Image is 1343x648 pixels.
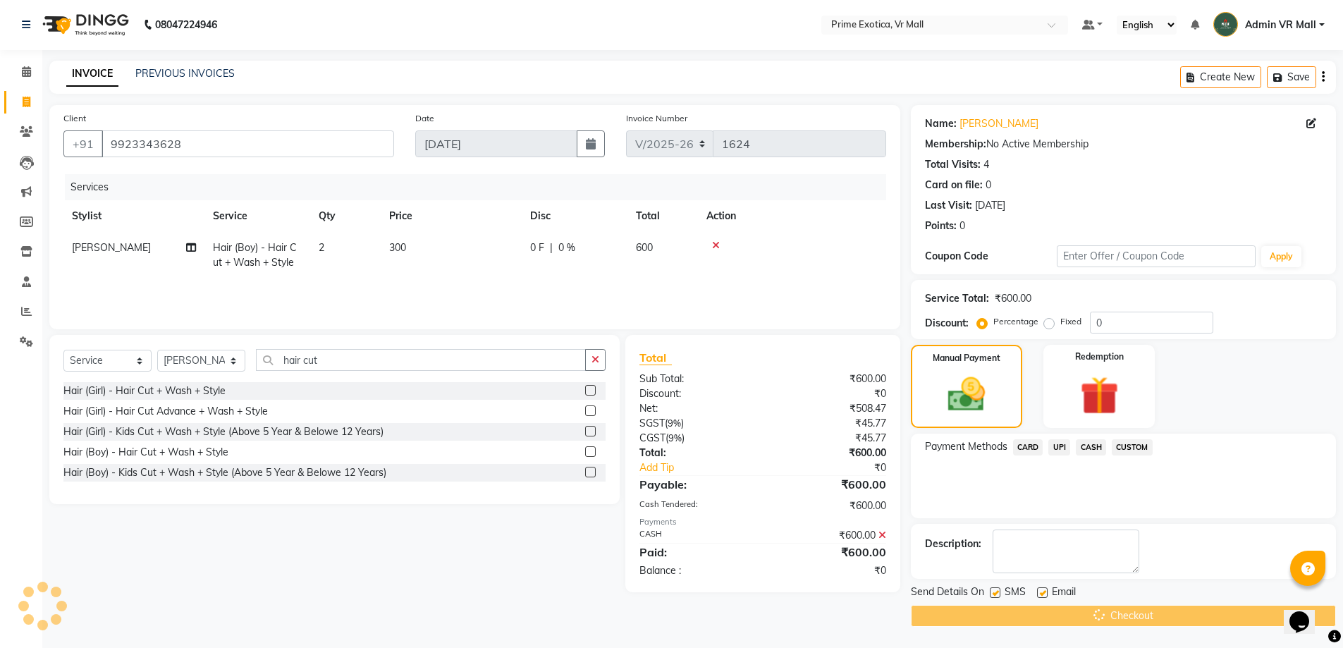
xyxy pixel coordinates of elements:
[925,137,986,152] div: Membership:
[389,241,406,254] span: 300
[986,178,991,192] div: 0
[1267,66,1316,88] button: Save
[993,315,1038,328] label: Percentage
[319,241,324,254] span: 2
[639,417,665,429] span: SGST
[925,316,969,331] div: Discount:
[639,350,672,365] span: Total
[763,563,897,578] div: ₹0
[925,537,981,551] div: Description:
[629,499,763,513] div: Cash Tendered:
[629,401,763,416] div: Net:
[63,112,86,125] label: Client
[763,416,897,431] div: ₹45.77
[63,424,384,439] div: Hair (Girl) - Kids Cut + Wash + Style (Above 5 Year & Belowe 12 Years)
[135,67,235,80] a: PREVIOUS INVOICES
[63,465,386,480] div: Hair (Boy) - Kids Cut + Wash + Style (Above 5 Year & Belowe 12 Years)
[763,499,897,513] div: ₹600.00
[763,431,897,446] div: ₹45.77
[629,460,785,475] a: Add Tip
[925,291,989,306] div: Service Total:
[1112,439,1153,456] span: CUSTOM
[1075,350,1124,363] label: Redemption
[1013,439,1043,456] span: CARD
[763,372,897,386] div: ₹600.00
[415,112,434,125] label: Date
[627,200,698,232] th: Total
[72,241,151,254] span: [PERSON_NAME]
[1284,592,1329,634] iframe: chat widget
[63,404,268,419] div: Hair (Girl) - Hair Cut Advance + Wash + Style
[63,445,228,460] div: Hair (Boy) - Hair Cut + Wash + Style
[763,401,897,416] div: ₹508.47
[933,352,1000,365] label: Manual Payment
[213,241,297,269] span: Hair (Boy) - Hair Cut + Wash + Style
[1057,245,1256,267] input: Enter Offer / Coupon Code
[102,130,394,157] input: Search by Name/Mobile/Email/Code
[763,446,897,460] div: ₹600.00
[763,528,897,543] div: ₹600.00
[925,219,957,233] div: Points:
[636,241,653,254] span: 600
[65,174,897,200] div: Services
[763,476,897,493] div: ₹600.00
[155,5,217,44] b: 08047224946
[763,386,897,401] div: ₹0
[785,460,897,475] div: ₹0
[256,349,586,371] input: Search or Scan
[959,219,965,233] div: 0
[1076,439,1106,456] span: CASH
[310,200,381,232] th: Qty
[925,157,981,172] div: Total Visits:
[626,112,687,125] label: Invoice Number
[629,431,763,446] div: ( )
[925,198,972,213] div: Last Visit:
[63,200,204,232] th: Stylist
[1180,66,1261,88] button: Create New
[629,416,763,431] div: ( )
[629,372,763,386] div: Sub Total:
[629,528,763,543] div: CASH
[629,563,763,578] div: Balance :
[66,61,118,87] a: INVOICE
[204,200,310,232] th: Service
[925,178,983,192] div: Card on file:
[381,200,522,232] th: Price
[925,249,1057,264] div: Coupon Code
[550,240,553,255] span: |
[925,137,1322,152] div: No Active Membership
[936,373,997,416] img: _cash.svg
[629,544,763,561] div: Paid:
[668,417,681,429] span: 9%
[763,544,897,561] div: ₹600.00
[522,200,627,232] th: Disc
[629,476,763,493] div: Payable:
[1261,246,1301,267] button: Apply
[1068,372,1131,420] img: _gift.svg
[1048,439,1070,456] span: UPI
[63,130,103,157] button: +91
[558,240,575,255] span: 0 %
[1060,315,1081,328] label: Fixed
[63,384,226,398] div: Hair (Girl) - Hair Cut + Wash + Style
[911,585,984,602] span: Send Details On
[975,198,1005,213] div: [DATE]
[1245,18,1316,32] span: Admin VR Mall
[668,432,682,444] span: 9%
[1005,585,1026,602] span: SMS
[983,157,989,172] div: 4
[530,240,544,255] span: 0 F
[995,291,1031,306] div: ₹600.00
[639,516,885,528] div: Payments
[698,200,886,232] th: Action
[1052,585,1076,602] span: Email
[639,432,666,444] span: CGST
[36,5,133,44] img: logo
[1213,12,1238,37] img: Admin VR Mall
[629,446,763,460] div: Total:
[959,116,1038,131] a: [PERSON_NAME]
[925,439,1007,454] span: Payment Methods
[629,386,763,401] div: Discount:
[925,116,957,131] div: Name:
